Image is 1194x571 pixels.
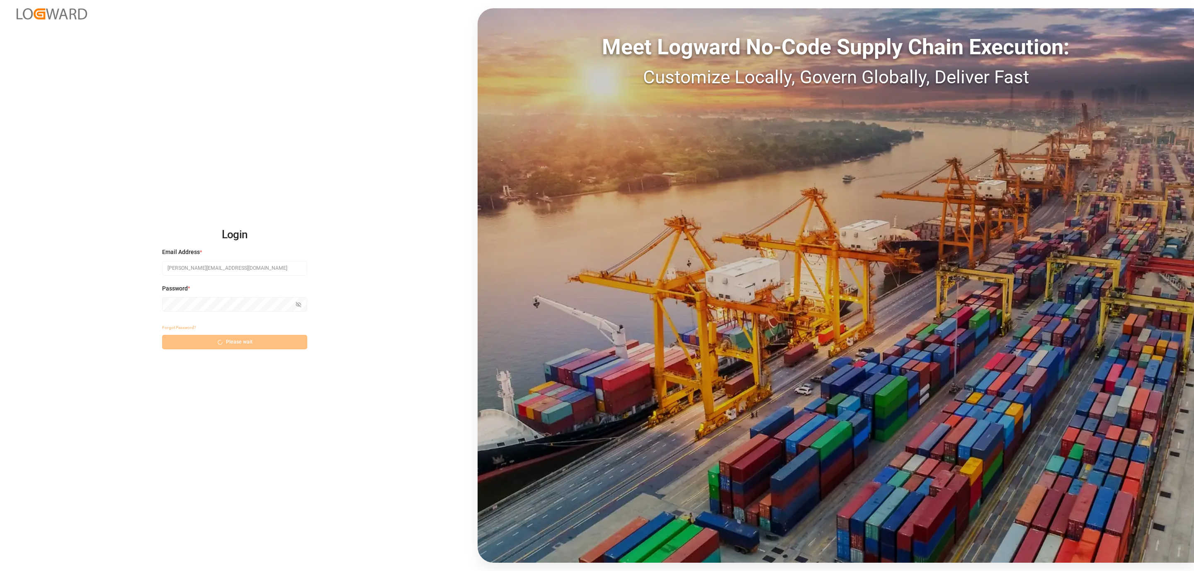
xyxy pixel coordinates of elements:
[162,261,307,276] input: Enter your email
[478,63,1194,91] div: Customize Locally, Govern Globally, Deliver Fast
[17,8,87,19] img: Logward_new_orange.png
[162,284,188,293] span: Password
[162,222,307,248] h2: Login
[478,31,1194,63] div: Meet Logward No-Code Supply Chain Execution:
[162,248,200,256] span: Email Address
